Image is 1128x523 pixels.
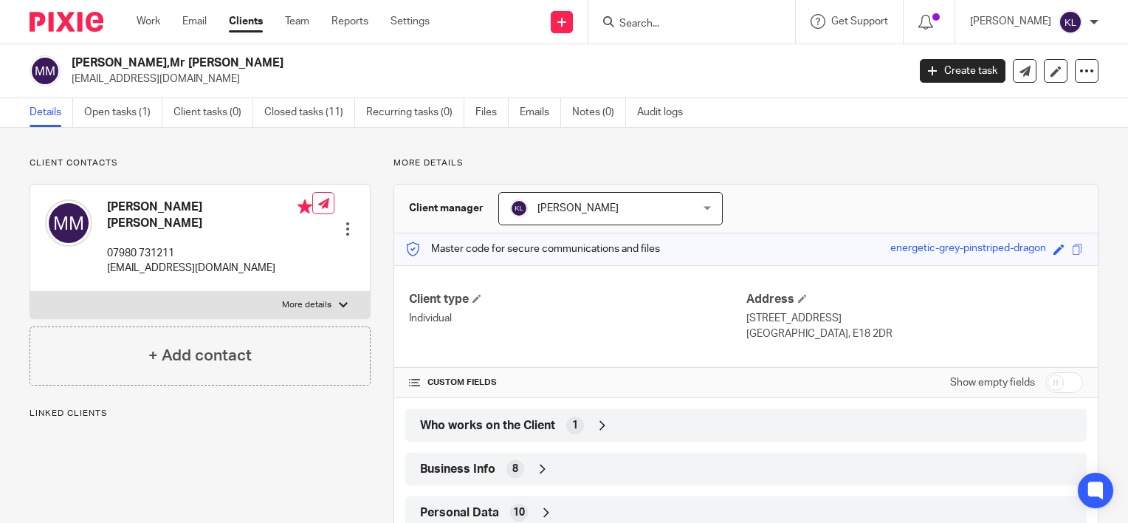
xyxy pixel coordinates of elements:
p: [GEOGRAPHIC_DATA], E18 2DR [746,327,1083,341]
a: Open tasks (1) [84,98,162,127]
p: [STREET_ADDRESS] [746,311,1083,326]
span: Who works on the Client [420,418,555,434]
h4: CUSTOM FIELDS [409,377,746,389]
h4: Address [746,292,1083,307]
a: Reports [331,14,368,29]
span: Get Support [831,16,888,27]
a: Clients [229,14,263,29]
a: Settings [391,14,430,29]
p: [EMAIL_ADDRESS][DOMAIN_NAME] [107,261,312,276]
h4: + Add contact [148,344,252,367]
span: 8 [512,462,518,476]
p: Linked clients [30,408,371,420]
p: More details [282,299,331,311]
a: Closed tasks (11) [264,98,355,127]
a: Emails [520,98,561,127]
h4: [PERSON_NAME] [PERSON_NAME] [107,199,312,231]
a: Details [30,98,73,127]
p: [PERSON_NAME] [970,14,1051,29]
a: Create task [920,59,1005,83]
img: svg%3E [1059,10,1082,34]
input: Search [618,18,751,31]
img: svg%3E [45,199,92,247]
p: Client contacts [30,157,371,169]
span: 1 [572,418,578,433]
span: [PERSON_NAME] [537,203,619,213]
p: More details [393,157,1098,169]
h3: Client manager [409,201,484,216]
a: Work [137,14,160,29]
a: Audit logs [637,98,694,127]
span: 10 [513,505,525,520]
h2: [PERSON_NAME],Mr [PERSON_NAME] [72,55,732,71]
a: Client tasks (0) [173,98,253,127]
img: svg%3E [510,199,528,217]
a: Notes (0) [572,98,626,127]
img: Pixie [30,12,103,32]
p: Master code for secure communications and files [405,242,660,256]
span: Business Info [420,462,495,477]
label: Show empty fields [950,375,1035,390]
a: Files [475,98,509,127]
p: Individual [409,311,746,326]
a: Email [182,14,207,29]
img: svg%3E [30,55,61,86]
a: Recurring tasks (0) [366,98,464,127]
span: Personal Data [420,505,499,521]
a: Team [285,14,309,29]
div: energetic-grey-pinstriped-dragon [890,241,1046,258]
i: Primary [298,199,312,214]
h4: Client type [409,292,746,307]
p: [EMAIL_ADDRESS][DOMAIN_NAME] [72,72,898,86]
p: 07980 731211 [107,246,312,261]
